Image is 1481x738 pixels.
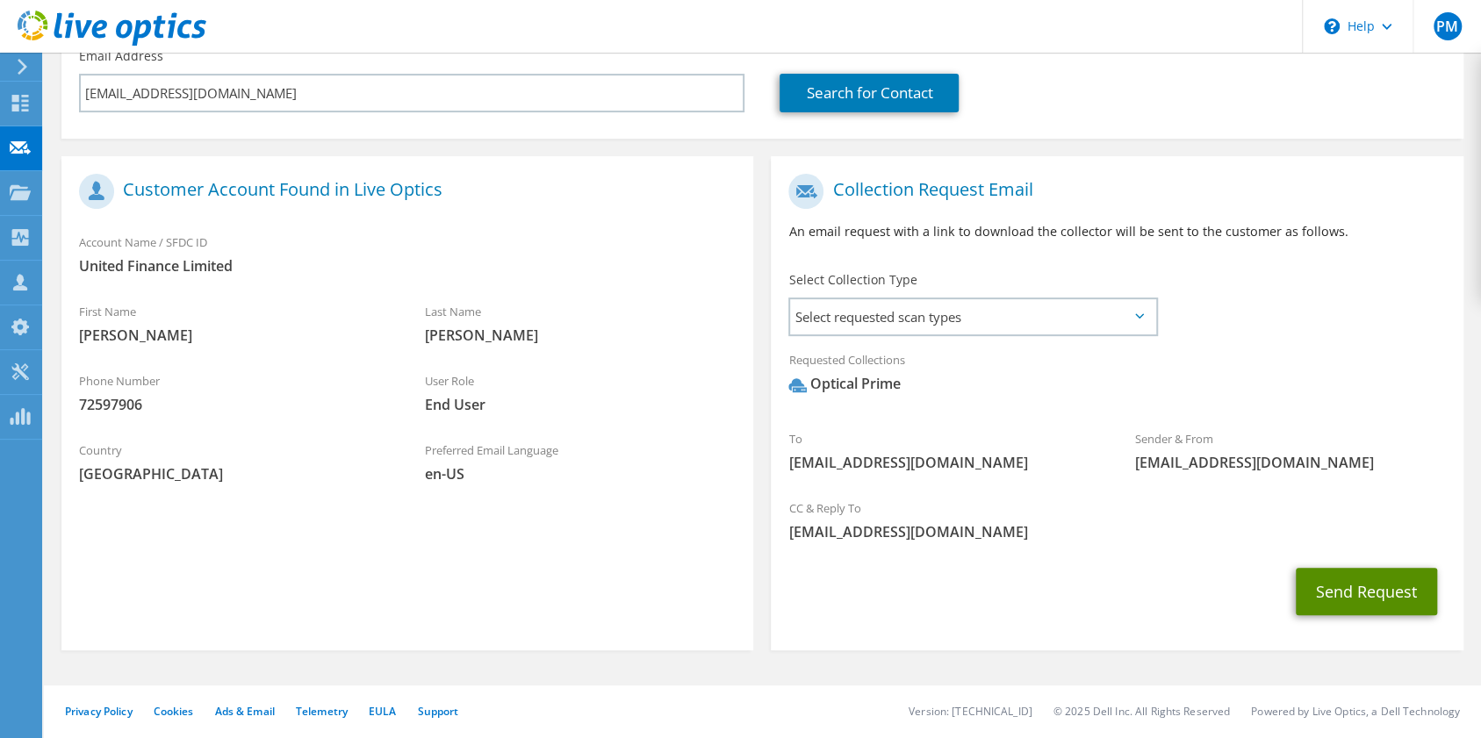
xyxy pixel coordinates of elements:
[771,341,1463,412] div: Requested Collections
[79,326,390,345] span: [PERSON_NAME]
[909,704,1032,719] li: Version: [TECHNICAL_ID]
[407,293,753,354] div: Last Name
[65,704,133,719] a: Privacy Policy
[296,704,348,719] a: Telemetry
[1251,704,1460,719] li: Powered by Live Optics, a Dell Technology
[215,704,275,719] a: Ads & Email
[771,420,1117,481] div: To
[788,453,1099,472] span: [EMAIL_ADDRESS][DOMAIN_NAME]
[1053,704,1230,719] li: © 2025 Dell Inc. All Rights Reserved
[788,522,1445,541] span: [EMAIL_ADDRESS][DOMAIN_NAME]
[61,293,407,354] div: First Name
[780,74,959,112] a: Search for Contact
[61,432,407,492] div: Country
[1434,12,1462,40] span: PM
[369,704,396,719] a: EULA
[1135,453,1446,472] span: [EMAIL_ADDRESS][DOMAIN_NAME]
[61,224,753,284] div: Account Name / SFDC ID
[154,704,194,719] a: Cookies
[788,374,900,394] div: Optical Prime
[79,395,390,414] span: 72597906
[425,326,736,345] span: [PERSON_NAME]
[425,395,736,414] span: End User
[79,174,727,209] h1: Customer Account Found in Live Optics
[771,490,1463,550] div: CC & Reply To
[788,271,917,289] label: Select Collection Type
[425,464,736,484] span: en-US
[79,256,736,276] span: United Finance Limited
[790,299,1155,334] span: Select requested scan types
[788,222,1445,241] p: An email request with a link to download the collector will be sent to the customer as follows.
[61,362,407,423] div: Phone Number
[407,432,753,492] div: Preferred Email Language
[79,464,390,484] span: [GEOGRAPHIC_DATA]
[1324,18,1340,34] svg: \n
[788,174,1436,209] h1: Collection Request Email
[1296,568,1437,615] button: Send Request
[407,362,753,423] div: User Role
[1118,420,1463,481] div: Sender & From
[417,704,458,719] a: Support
